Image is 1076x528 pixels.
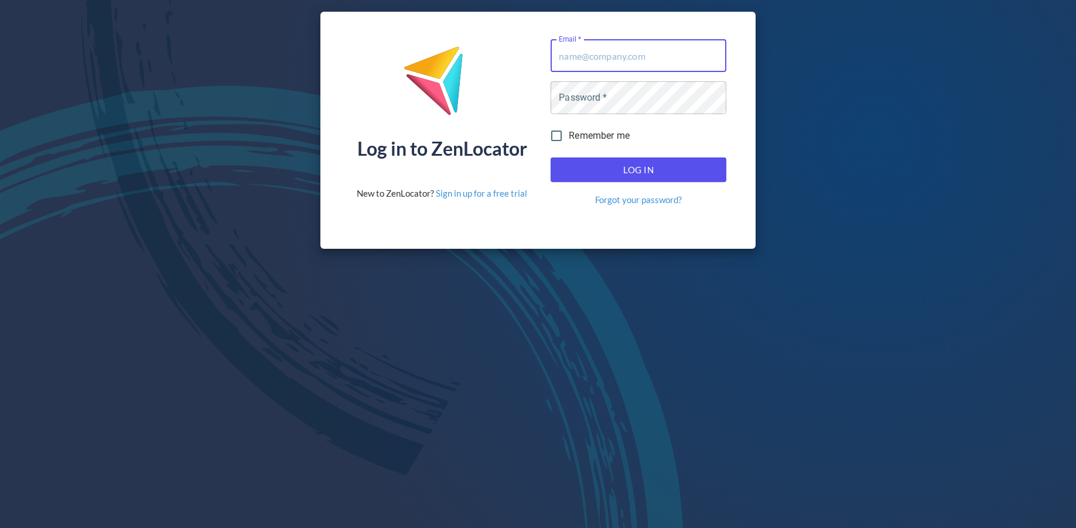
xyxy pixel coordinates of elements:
[357,187,527,200] div: New to ZenLocator?
[551,39,726,72] input: name@company.com
[595,194,682,206] a: Forgot your password?
[403,46,481,125] img: ZenLocator
[357,139,527,158] div: Log in to ZenLocator
[551,157,726,182] button: Log In
[436,188,527,198] a: Sign in up for a free trial
[563,162,713,177] span: Log In
[569,129,630,143] span: Remember me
